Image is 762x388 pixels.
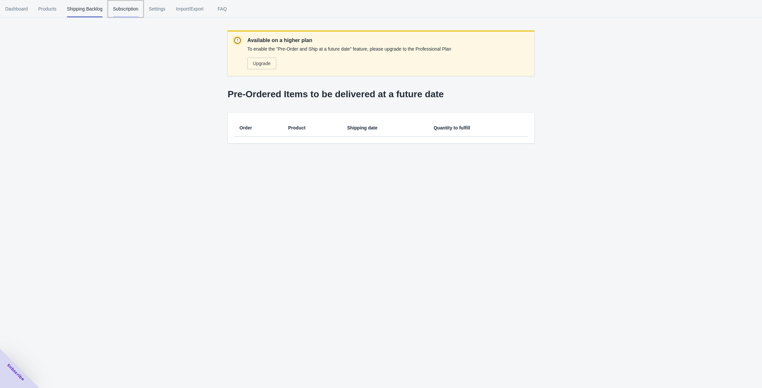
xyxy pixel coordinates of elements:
span: Subscribe [6,362,26,382]
span: Order [239,125,252,130]
button: Upgrade [247,57,276,69]
span: FAQ [214,0,231,17]
span: Shipping Backlog [67,0,102,17]
span: Settings [149,0,166,17]
span: Product [288,125,305,130]
p: Available on a higher plan [247,36,451,44]
span: Upgrade [253,61,271,66]
p: Pre-Ordered Items to be delivered at a future date [228,89,534,100]
p: To enable the "Pre-Order and Ship at a future date" feature, please upgrade to the Professional Plan [247,46,451,52]
span: Subscription [113,0,138,17]
span: Dashboard [5,0,28,17]
span: Products [38,0,56,17]
span: Import/Export [176,0,204,17]
span: Quantity to fulfill [434,125,470,130]
span: Shipping date [347,125,378,130]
